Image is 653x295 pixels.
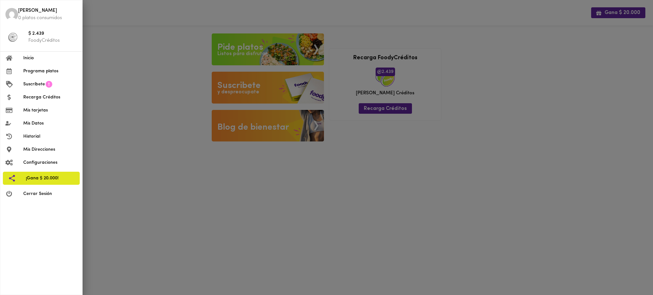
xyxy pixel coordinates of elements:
img: foody-creditos-black.png [8,32,18,42]
span: Mis tarjetas [23,107,77,114]
span: Programa platos [23,68,77,75]
span: Recarga Créditos [23,94,77,101]
span: Suscríbete [23,81,45,88]
span: ¡Gana $ 20.000! [26,175,75,182]
span: Historial [23,133,77,140]
p: 0 platos consumidos [18,15,77,21]
iframe: Messagebird Livechat Widget [616,258,647,289]
span: Cerrar Sesión [23,191,77,197]
span: Mis Datos [23,120,77,127]
span: Configuraciones [23,159,77,166]
span: Mis Direcciones [23,146,77,153]
span: [PERSON_NAME] [18,7,77,15]
p: FoodyCréditos [28,37,77,44]
span: Inicio [23,55,77,61]
span: $ 2.439 [28,30,77,38]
